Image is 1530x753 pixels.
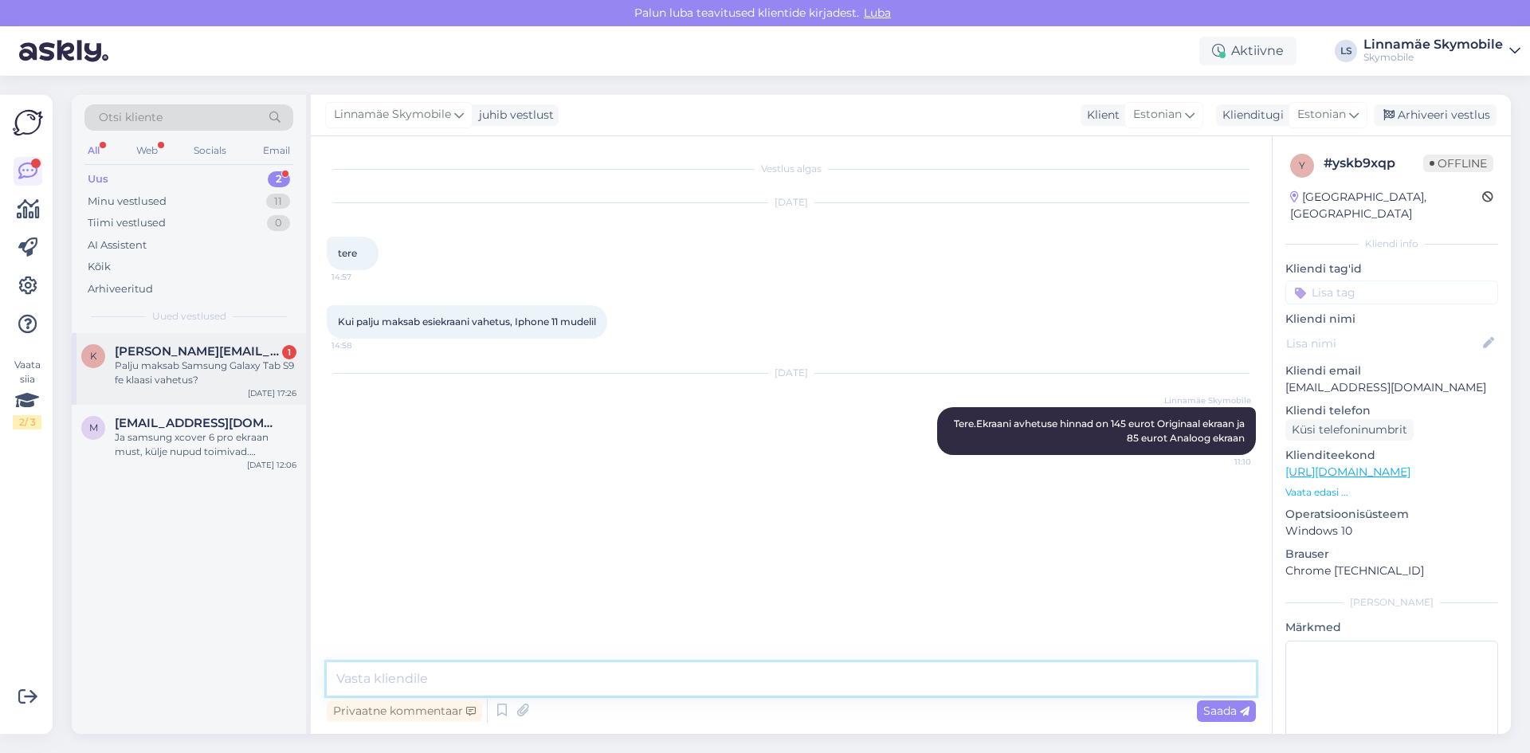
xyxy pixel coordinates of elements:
[338,247,357,259] span: tere
[1285,237,1498,251] div: Kliendi info
[1081,107,1120,124] div: Klient
[327,366,1256,380] div: [DATE]
[13,358,41,429] div: Vaata siia
[282,345,296,359] div: 1
[338,316,596,327] span: Kui palju maksab esiekraani vahetus, Iphone 11 mudelil
[152,309,226,324] span: Uued vestlused
[1285,506,1498,523] p: Operatsioonisüsteem
[1285,379,1498,396] p: [EMAIL_ADDRESS][DOMAIN_NAME]
[1286,335,1480,352] input: Lisa nimi
[1285,563,1498,579] p: Chrome [TECHNICAL_ID]
[115,416,280,430] span: mimmupauka@gmail.com
[1285,311,1498,327] p: Kliendi nimi
[13,415,41,429] div: 2 / 3
[1285,402,1498,419] p: Kliendi telefon
[954,418,1249,444] span: Tere.Ekraani avhetuse hinnad on 145 eurot Originaal ekraan ja 85 eurot Analoog ekraan
[331,271,391,283] span: 14:57
[1203,704,1249,718] span: Saada
[1285,595,1498,610] div: [PERSON_NAME]
[1285,363,1498,379] p: Kliendi email
[1285,280,1498,304] input: Lisa tag
[247,459,296,471] div: [DATE] 12:06
[1285,485,1498,500] p: Vaata edasi ...
[1363,38,1520,64] a: Linnamäe SkymobileSkymobile
[88,194,167,210] div: Minu vestlused
[1285,419,1414,441] div: Küsi telefoninumbrit
[1297,106,1346,124] span: Estonian
[88,281,153,297] div: Arhiveeritud
[115,430,296,459] div: Ja samsung xcover 6 pro ekraan must, külje nupud toimivad. [PERSON_NAME] vahetus ei aidanud. Kas ...
[1285,261,1498,277] p: Kliendi tag'id
[334,106,451,124] span: Linnamäe Skymobile
[1191,456,1251,468] span: 11:10
[1199,37,1297,65] div: Aktiivne
[1285,619,1498,636] p: Märkmed
[266,194,290,210] div: 11
[115,344,280,359] span: karel.golberg@gmail.com
[268,171,290,187] div: 2
[190,140,229,161] div: Socials
[327,162,1256,176] div: Vestlus algas
[1285,523,1498,539] p: Windows 10
[13,108,43,138] img: Askly Logo
[1374,104,1497,126] div: Arhiveeri vestlus
[1335,40,1357,62] div: LS
[84,140,103,161] div: All
[1324,154,1423,173] div: # yskb9xqp
[859,6,896,20] span: Luba
[1423,155,1493,172] span: Offline
[115,359,296,387] div: Palju maksab Samsung Galaxy Tab S9 fe klaasi vahetus?
[88,237,147,253] div: AI Assistent
[89,422,98,433] span: m
[1285,465,1410,479] a: [URL][DOMAIN_NAME]
[88,259,111,275] div: Kõik
[133,140,161,161] div: Web
[1299,159,1305,171] span: y
[473,107,554,124] div: juhib vestlust
[1164,394,1251,406] span: Linnamäe Skymobile
[327,700,482,722] div: Privaatne kommentaar
[1285,447,1498,464] p: Klienditeekond
[1363,38,1503,51] div: Linnamäe Skymobile
[1285,546,1498,563] p: Brauser
[260,140,293,161] div: Email
[248,387,296,399] div: [DATE] 17:26
[88,215,166,231] div: Tiimi vestlused
[1216,107,1284,124] div: Klienditugi
[1363,51,1503,64] div: Skymobile
[327,195,1256,210] div: [DATE]
[88,171,108,187] div: Uus
[267,215,290,231] div: 0
[331,339,391,351] span: 14:58
[90,350,97,362] span: k
[1133,106,1182,124] span: Estonian
[99,109,163,126] span: Otsi kliente
[1290,189,1482,222] div: [GEOGRAPHIC_DATA], [GEOGRAPHIC_DATA]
